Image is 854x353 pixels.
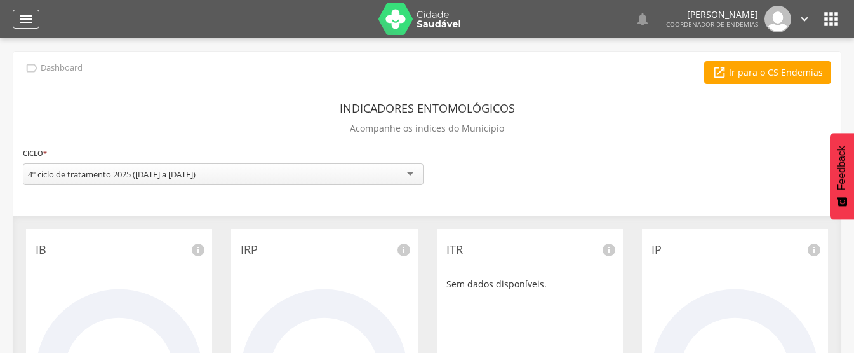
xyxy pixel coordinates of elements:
[396,242,411,258] i: info
[41,63,83,73] p: Dashboard
[797,12,811,26] i: 
[190,242,206,258] i: info
[23,146,47,160] label: Ciclo
[28,169,196,180] div: 4º ciclo de tratamento 2025 ([DATE] a [DATE])
[712,66,726,80] i: 
[836,146,848,190] span: Feedback
[635,6,650,32] a: 
[797,6,811,32] a: 
[635,11,650,27] i: 
[340,97,515,120] header: Indicadores Entomológicos
[25,61,39,75] i: 
[241,242,408,258] p: IRP
[18,11,34,27] i: 
[666,20,758,29] span: Coordenador de Endemias
[446,278,613,291] p: Sem dados disponíveis.
[13,10,39,29] a: 
[446,242,613,258] p: ITR
[651,242,818,258] p: IP
[666,10,758,19] p: [PERSON_NAME]
[830,133,854,219] button: Feedback - Mostrar pesquisa
[601,242,617,258] i: info
[36,242,203,258] p: IB
[350,120,504,137] p: Acompanhe os índices do Município
[821,9,841,29] i: 
[704,61,831,84] a: Ir para o CS Endemias
[806,242,822,258] i: info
